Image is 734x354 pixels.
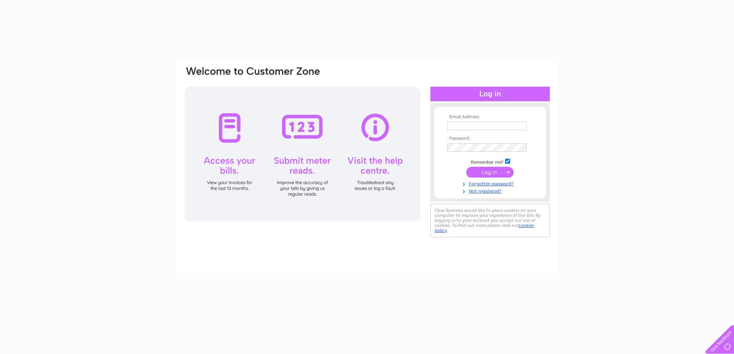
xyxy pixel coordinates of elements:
[445,136,535,141] th: Password:
[435,223,534,233] a: cookies policy
[466,167,514,178] input: Submit
[430,204,550,237] div: Clear Business would like to place cookies on your computer to improve your experience of the sit...
[445,114,535,120] th: Email Address:
[445,158,535,165] td: Remember me?
[447,180,535,187] a: Forgotten password?
[447,187,535,194] a: Not registered?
